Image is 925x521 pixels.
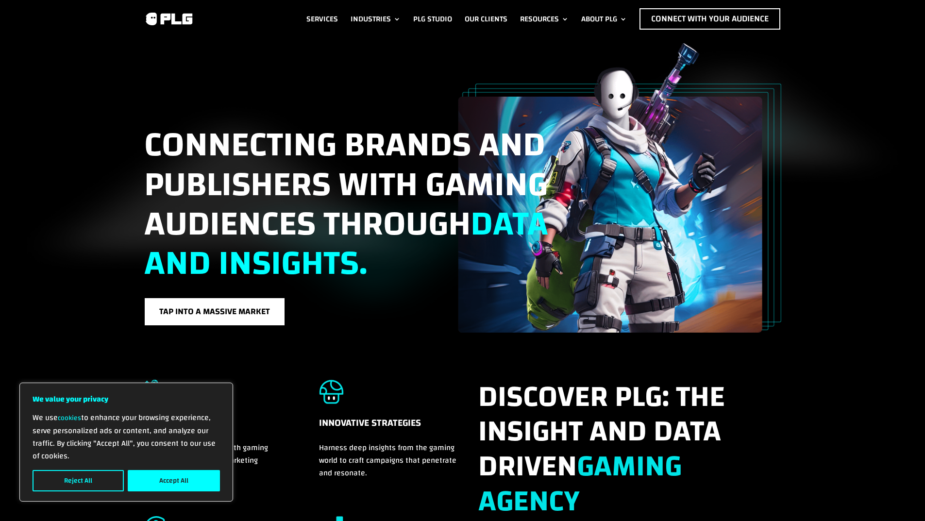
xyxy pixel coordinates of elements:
p: We value your privacy [33,393,220,405]
a: Services [306,8,338,30]
div: We value your privacy [19,383,233,502]
span: Connecting brands and publishers with gaming audiences through [144,113,548,295]
a: Resources [520,8,569,30]
p: We use to enhance your browsing experience, serve personalized ads or content, and analyze our tr... [33,411,220,462]
a: Tap into a massive market [144,298,285,326]
a: cookies [58,412,81,424]
button: Accept All [128,470,220,491]
iframe: Chat Widget [876,474,925,521]
a: Industries [351,8,401,30]
a: Connect with Your Audience [639,8,780,30]
button: Reject All [33,470,124,491]
p: Harness deep insights from the gaming world to craft campaigns that penetrate and resonate. [319,441,466,479]
a: PLG Studio [413,8,452,30]
h5: Innovative Strategies [319,416,466,441]
a: About PLG [581,8,627,30]
img: Brand Synergy [144,380,159,404]
span: data and insights. [144,192,548,295]
a: Our Clients [465,8,507,30]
